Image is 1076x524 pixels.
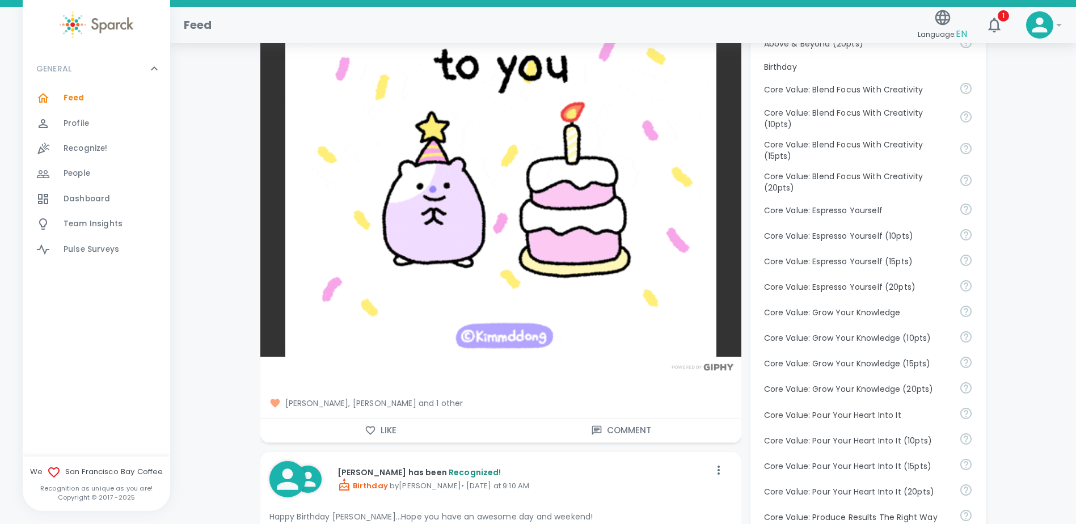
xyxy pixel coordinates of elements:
svg: Follow your curiosity and learn together [959,330,973,344]
button: Language:EN [913,5,972,45]
a: Dashboard [23,187,170,212]
button: 1 [981,11,1008,39]
img: Powered by GIPHY [669,364,737,371]
svg: Achieve goals today and innovate for tomorrow [959,142,973,155]
button: Like [260,419,501,442]
div: GENERAL [23,52,170,86]
p: Core Value: Espresso Yourself (15pts) [764,256,950,267]
span: Recognized! [449,467,501,478]
svg: Come to work to make a difference in your own way [959,458,973,471]
svg: Share your voice and your ideas [959,253,973,267]
svg: Achieve goals today and innovate for tomorrow [959,174,973,187]
span: EN [956,27,967,40]
p: Core Value: Grow Your Knowledge [764,307,950,318]
svg: Share your voice and your ideas [959,228,973,242]
svg: Find success working together and doing the right thing [959,509,973,522]
a: Pulse Surveys [23,237,170,262]
p: Core Value: Blend Focus With Creativity (15pts) [764,139,950,162]
a: Team Insights [23,212,170,236]
p: Recognition as unique as you are! [23,484,170,493]
p: Core Value: Pour Your Heart Into It (20pts) [764,486,950,497]
button: Comment [501,419,741,442]
p: Core Value: Pour Your Heart Into It [764,409,950,421]
p: Core Value: Blend Focus With Creativity (10pts) [764,107,950,130]
p: Happy Birthday [PERSON_NAME]...Hope you have an awesome day and weekend! [269,511,732,522]
span: Team Insights [64,218,123,230]
svg: Come to work to make a difference in your own way [959,432,973,446]
span: Pulse Surveys [64,244,119,255]
span: [PERSON_NAME], [PERSON_NAME] and 1 other [269,398,732,409]
svg: Follow your curiosity and learn together [959,356,973,369]
img: Sparck logo [60,11,133,38]
span: People [64,168,90,179]
p: by [PERSON_NAME] • [DATE] at 9:10 AM [337,478,710,492]
a: Profile [23,111,170,136]
span: Language: [918,27,967,42]
p: Core Value: Pour Your Heart Into It (15pts) [764,460,950,472]
p: Core Value: Espresso Yourself [764,205,950,216]
p: GENERAL [36,63,71,74]
svg: Achieve goals today and innovate for tomorrow [959,82,973,95]
svg: Come to work to make a difference in your own way [959,407,973,420]
span: We San Francisco Bay Coffee [23,466,170,479]
svg: Share your voice and your ideas [959,202,973,216]
a: Recognize! [23,136,170,161]
svg: Share your voice and your ideas [959,279,973,293]
div: GENERAL [23,86,170,267]
h1: Feed [184,16,212,34]
svg: Follow your curiosity and learn together [959,305,973,318]
span: Birthday [337,480,388,491]
span: 1 [998,10,1009,22]
span: Feed [64,92,85,104]
svg: Come to work to make a difference in your own way [959,483,973,497]
p: Core Value: Grow Your Knowledge (10pts) [764,332,950,344]
p: Core Value: Grow Your Knowledge (20pts) [764,383,950,395]
p: Core Value: Espresso Yourself (10pts) [764,230,950,242]
p: Core Value: Blend Focus With Creativity (20pts) [764,171,950,193]
svg: Follow your curiosity and learn together [959,381,973,395]
p: Core Value: Pour Your Heart Into It (10pts) [764,435,950,446]
span: Profile [64,118,89,129]
p: Core Value: Blend Focus With Creativity [764,84,950,95]
p: [PERSON_NAME] has been [337,467,710,478]
p: Core Value: Grow Your Knowledge (15pts) [764,358,950,369]
p: Copyright © 2017 - 2025 [23,493,170,502]
a: Sparck logo [23,11,170,38]
span: Recognize! [64,143,108,154]
a: People [23,161,170,186]
svg: Achieve goals today and innovate for tomorrow [959,110,973,124]
p: Birthday [764,61,973,73]
a: Feed [23,86,170,111]
p: Core Value: Produce Results The Right Way [764,512,950,523]
p: Core Value: Espresso Yourself (20pts) [764,281,950,293]
span: Dashboard [64,193,110,205]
